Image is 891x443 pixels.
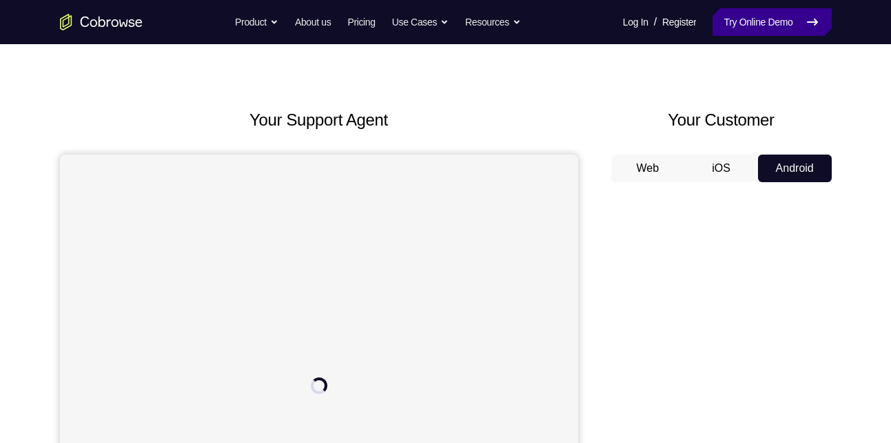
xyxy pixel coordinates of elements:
button: Use Cases [392,8,449,36]
a: About us [295,8,331,36]
button: Web [611,155,685,182]
a: Go to the home page [60,14,143,30]
a: Try Online Demo [713,8,831,36]
button: Product [235,8,278,36]
button: Android [758,155,832,182]
h2: Your Support Agent [60,108,578,132]
button: iOS [684,155,758,182]
button: Resources [465,8,521,36]
a: Log In [623,8,648,36]
span: / [654,14,657,30]
a: Register [662,8,696,36]
a: Pricing [347,8,375,36]
h2: Your Customer [611,108,832,132]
